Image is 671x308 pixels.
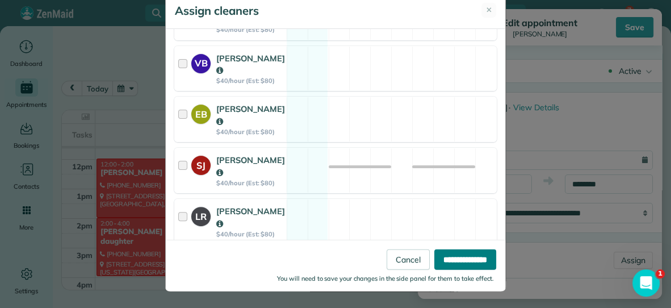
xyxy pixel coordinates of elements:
strong: $40/hour (Est: $80) [216,230,285,238]
strong: LR [191,207,211,223]
a: Cancel [387,249,430,269]
strong: SJ [191,156,211,172]
span: ✕ [486,5,492,16]
strong: $40/hour (Est: $80) [216,26,285,34]
h5: Assign cleaners [175,3,259,19]
small: You will need to save your changes in the side panel for them to take effect. [277,274,494,282]
strong: [PERSON_NAME] [216,53,285,76]
strong: [PERSON_NAME] [216,155,285,178]
span: 1 [656,269,665,278]
strong: $40/hour (Est: $80) [216,77,285,85]
strong: $40/hour (Est: $80) [216,179,285,187]
strong: [PERSON_NAME] [216,206,285,229]
strong: VB [191,54,211,70]
strong: $40/hour (Est: $80) [216,128,285,136]
iframe: Intercom live chat [632,269,660,297]
strong: EB [191,105,211,121]
strong: [PERSON_NAME] [216,103,285,127]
